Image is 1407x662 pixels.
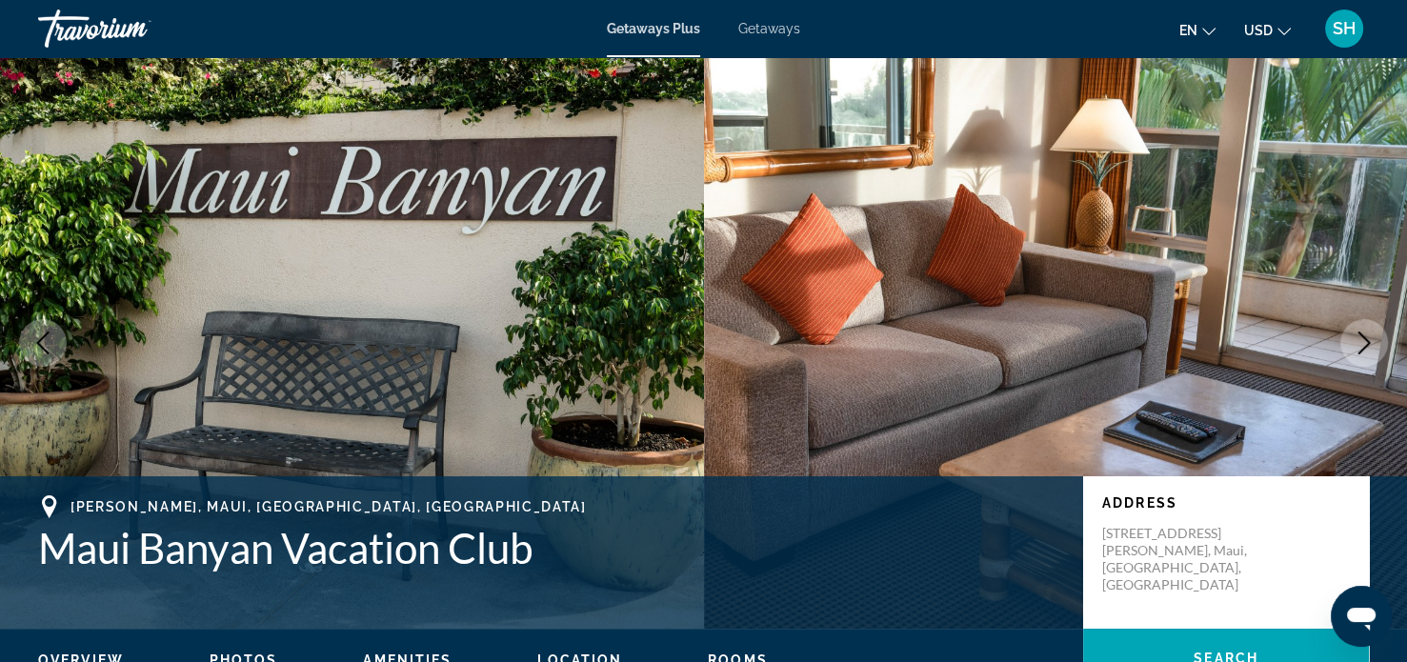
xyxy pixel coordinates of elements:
button: Previous image [19,319,67,367]
a: Getaways [738,21,800,36]
button: Change language [1179,16,1216,44]
span: USD [1244,23,1273,38]
a: Getaways Plus [607,21,700,36]
p: [STREET_ADDRESS] [PERSON_NAME], Maui, [GEOGRAPHIC_DATA], [GEOGRAPHIC_DATA] [1102,525,1255,593]
button: Change currency [1244,16,1291,44]
button: Next image [1340,319,1388,367]
button: User Menu [1319,9,1369,49]
span: en [1179,23,1197,38]
span: [PERSON_NAME], Maui, [GEOGRAPHIC_DATA], [GEOGRAPHIC_DATA] [70,499,587,514]
a: Travorium [38,4,229,53]
span: SH [1333,19,1356,38]
h1: Maui Banyan Vacation Club [38,523,1064,572]
iframe: Button to launch messaging window [1331,586,1392,647]
p: Address [1102,495,1350,511]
